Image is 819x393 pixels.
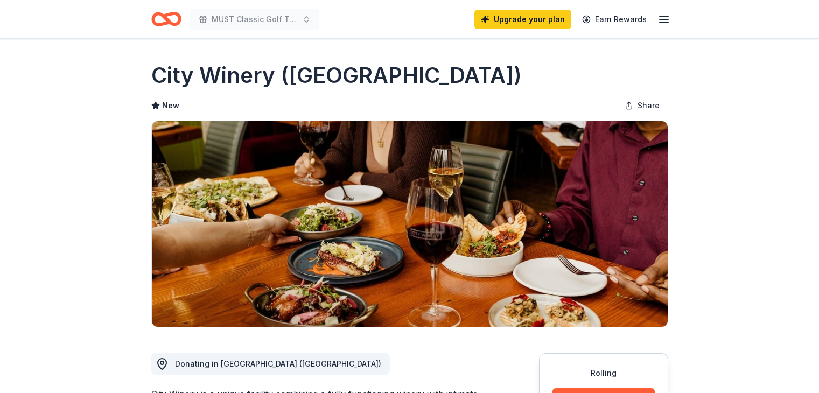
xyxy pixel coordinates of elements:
[576,10,653,29] a: Earn Rewards
[162,99,179,112] span: New
[638,99,660,112] span: Share
[190,9,319,30] button: MUST Classic Golf Tournament-FALL Tournament
[552,367,655,380] div: Rolling
[152,121,668,327] img: Image for City Winery (Atlanta)
[212,13,298,26] span: MUST Classic Golf Tournament-FALL Tournament
[151,6,181,32] a: Home
[151,60,522,90] h1: City Winery ([GEOGRAPHIC_DATA])
[175,359,381,368] span: Donating in [GEOGRAPHIC_DATA] ([GEOGRAPHIC_DATA])
[616,95,668,116] button: Share
[474,10,571,29] a: Upgrade your plan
